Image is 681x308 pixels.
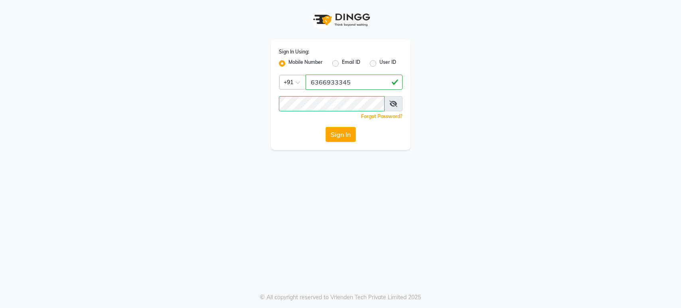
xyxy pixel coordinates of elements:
input: Username [279,96,385,111]
button: Sign In [326,127,356,142]
label: Email ID [342,59,360,68]
img: logo1.svg [309,8,373,32]
label: User ID [379,59,396,68]
a: Forgot Password? [361,113,403,119]
input: Username [306,75,403,90]
label: Sign In Using: [279,48,309,55]
label: Mobile Number [288,59,323,68]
